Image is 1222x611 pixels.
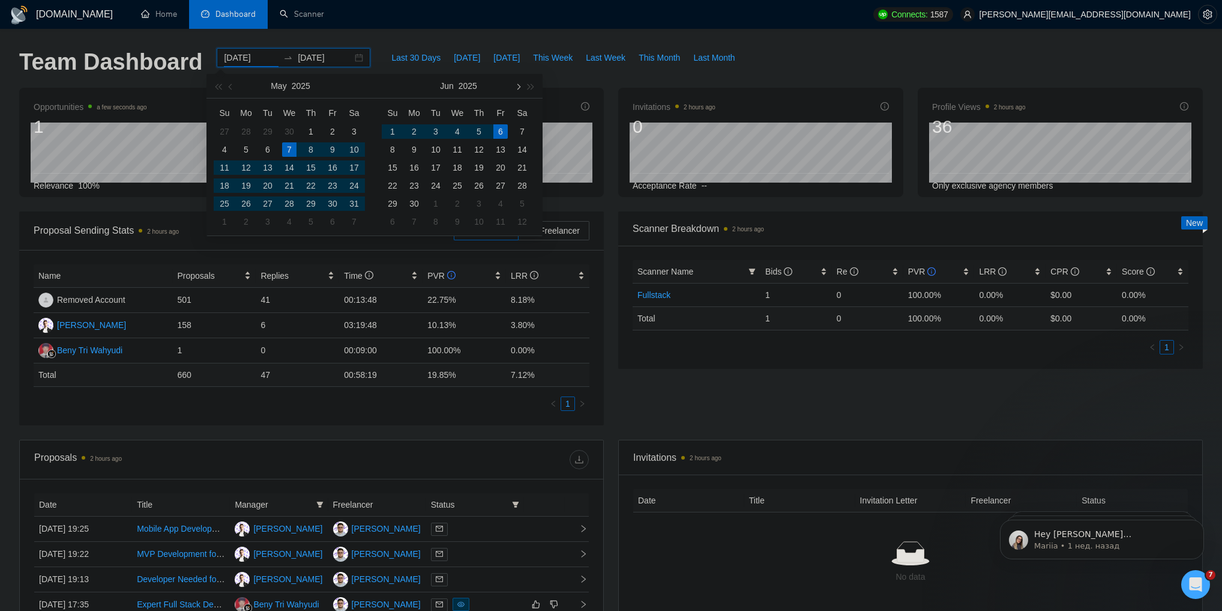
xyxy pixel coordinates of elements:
[403,213,425,231] td: 2025-07-07
[570,450,589,469] button: download
[403,141,425,159] td: 2025-06-09
[325,214,340,229] div: 6
[322,213,343,231] td: 2025-06-06
[257,159,278,177] td: 2025-05-13
[472,178,486,193] div: 26
[932,115,1026,138] div: 36
[532,600,540,609] span: like
[325,196,340,211] div: 30
[239,214,253,229] div: 2
[34,115,147,138] div: 1
[403,177,425,195] td: 2025-06-23
[490,213,511,231] td: 2025-07-11
[300,195,322,213] td: 2025-05-29
[403,159,425,177] td: 2025-06-16
[217,196,232,211] div: 25
[257,141,278,159] td: 2025-05-06
[239,124,253,139] div: 28
[257,103,278,123] th: Tu
[880,102,889,111] span: info-circle
[472,142,486,157] div: 12
[684,104,715,111] time: 2 hours ago
[260,178,275,193] div: 20
[493,160,508,175] div: 20
[511,103,533,123] th: Sa
[702,181,707,190] span: --
[512,501,519,508] span: filter
[300,103,322,123] th: Th
[333,574,421,583] a: VT[PERSON_NAME]
[472,196,486,211] div: 3
[18,25,222,65] div: message notification from Mariia, 1 нед. назад. Hey chervinskyi.oleh@valsydev.com, Looks like you...
[982,494,1222,579] iframe: Intercom notifications сообщение
[526,48,579,67] button: This Week
[382,177,403,195] td: 2025-06-22
[239,196,253,211] div: 26
[283,53,293,62] span: swap-right
[490,123,511,141] td: 2025-06-06
[343,123,365,141] td: 2025-05-03
[515,124,529,139] div: 7
[271,74,286,98] button: May
[347,160,361,175] div: 17
[550,400,557,407] span: left
[217,160,232,175] div: 11
[425,103,447,123] th: Tu
[746,263,758,281] span: filter
[38,293,53,308] img: RA
[878,10,888,19] img: upwork-logo.png
[333,523,421,533] a: VT[PERSON_NAME]
[347,142,361,157] div: 10
[325,160,340,175] div: 16
[1206,570,1215,580] span: 7
[322,123,343,141] td: 2025-05-02
[403,195,425,213] td: 2025-06-30
[239,178,253,193] div: 19
[407,160,421,175] div: 16
[52,35,205,236] span: Hey [PERSON_NAME][EMAIL_ADDRESS][DOMAIN_NAME], Looks like your Upwork agency ValsyDev 🤖 AI Platfo...
[1178,344,1185,351] span: right
[253,573,322,586] div: [PERSON_NAME]
[407,178,421,193] div: 23
[235,159,257,177] td: 2025-05-12
[579,48,632,67] button: Last Week
[137,524,306,533] a: Mobile App Development for iOS and Android
[278,159,300,177] td: 2025-05-14
[322,159,343,177] td: 2025-05-16
[570,455,588,464] span: download
[459,74,477,98] button: 2025
[278,177,300,195] td: 2025-05-21
[515,178,529,193] div: 28
[447,103,468,123] th: We
[141,9,177,19] a: homeHome
[304,178,318,193] div: 22
[490,141,511,159] td: 2025-06-13
[385,178,400,193] div: 22
[352,522,421,535] div: [PERSON_NAME]
[440,74,454,98] button: Jun
[235,195,257,213] td: 2025-05-26
[253,598,319,611] div: Beny Tri Wahyudi
[235,572,250,587] img: OC
[257,177,278,195] td: 2025-05-20
[278,141,300,159] td: 2025-05-07
[447,123,468,141] td: 2025-06-04
[235,549,322,558] a: OC[PERSON_NAME]
[391,51,441,64] span: Last 30 Days
[472,124,486,139] div: 5
[403,103,425,123] th: Mo
[343,103,365,123] th: Sa
[385,48,447,67] button: Last 30 Days
[278,213,300,231] td: 2025-06-04
[316,501,324,508] span: filter
[468,177,490,195] td: 2025-06-26
[333,549,421,558] a: VT[PERSON_NAME]
[214,141,235,159] td: 2025-05-04
[217,124,232,139] div: 27
[260,160,275,175] div: 13
[425,123,447,141] td: 2025-06-03
[633,100,715,114] span: Invitations
[300,123,322,141] td: 2025-05-01
[1181,570,1210,599] iframe: Intercom live chat
[429,124,443,139] div: 3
